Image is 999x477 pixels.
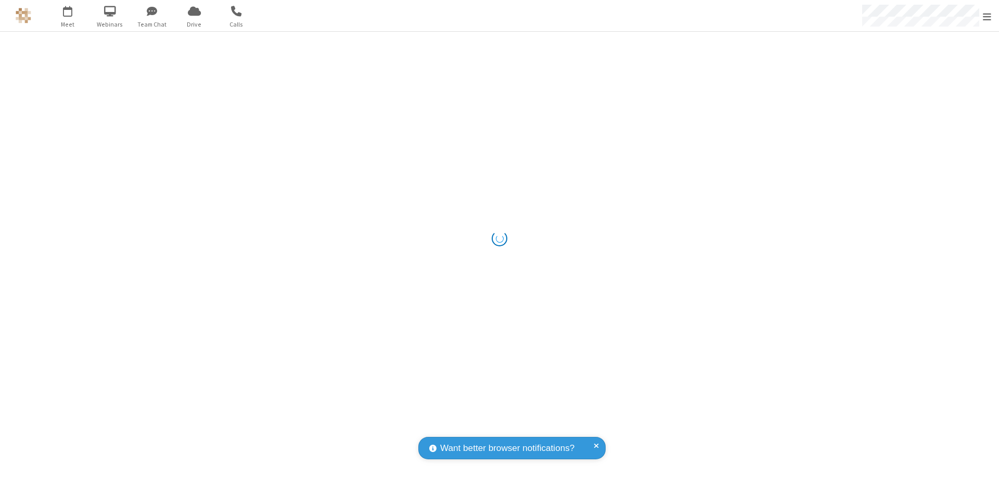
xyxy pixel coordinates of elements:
[175,20,214,29] span: Drive
[48,20,87,29] span: Meet
[16,8,31,23] img: QA Selenium DO NOT DELETE OR CHANGE
[440,442,574,455] span: Want better browser notifications?
[133,20,172,29] span: Team Chat
[217,20,256,29] span: Calls
[91,20,130,29] span: Webinars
